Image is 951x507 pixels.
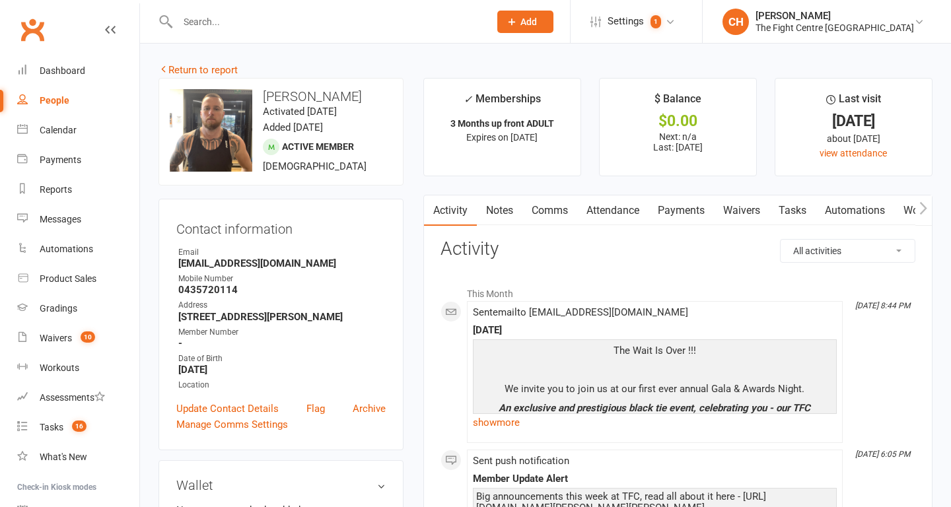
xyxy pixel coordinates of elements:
strong: 0435720114 [178,284,386,296]
div: $ Balance [654,90,701,114]
div: Mobile Number [178,273,386,285]
a: Return to report [158,64,238,76]
i: [DATE] 6:05 PM [855,450,910,459]
h3: Wallet [176,478,386,492]
a: Calendar [17,116,139,145]
p: The Wait Is Over !!! [476,343,833,362]
span: Active member [282,141,354,152]
time: Added [DATE] [263,121,323,133]
strong: - [178,337,386,349]
strong: [STREET_ADDRESS][PERSON_NAME] [178,311,386,323]
div: Gradings [40,303,77,314]
img: image1750820306.png [170,89,252,172]
span: An exclusive and prestigious black tie event, celebrating you - our TFC students, staff and athle... [499,402,810,430]
div: Assessments [40,392,105,403]
div: [DATE] [787,114,920,128]
h3: [PERSON_NAME] [170,89,392,104]
a: Flag [306,401,325,417]
a: Dashboard [17,56,139,86]
i: [DATE] 8:44 PM [855,301,910,310]
span: 1 [651,15,661,28]
a: Payments [649,195,714,226]
span: 16 [72,421,87,432]
strong: 3 Months up front ADULT [450,118,554,129]
div: Automations [40,244,93,254]
a: Workouts [17,353,139,383]
a: Notes [477,195,522,226]
div: People [40,95,69,106]
div: Member Number [178,326,386,339]
div: $0.00 [612,114,744,128]
div: Workouts [40,362,79,373]
div: Location [178,379,386,391]
a: Payments [17,145,139,175]
p: Next: n/a Last: [DATE] [612,131,744,152]
a: People [17,86,139,116]
button: Add [497,11,553,33]
a: What's New [17,442,139,472]
a: Automations [816,195,894,226]
i: ✓ [464,93,472,106]
div: [PERSON_NAME] [756,10,914,22]
div: Email [178,246,386,259]
li: This Month [440,280,915,301]
a: Waivers 10 [17,323,139,353]
a: Clubworx [16,13,49,46]
a: Manage Comms Settings [176,417,288,432]
a: Archive [353,401,386,417]
div: Member Update Alert [473,473,837,485]
a: Gradings [17,294,139,323]
span: 10 [81,331,95,343]
a: Reports [17,175,139,205]
a: Messages [17,205,139,234]
div: Product Sales [40,273,96,284]
a: Assessments [17,383,139,413]
a: Comms [522,195,577,226]
a: Product Sales [17,264,139,294]
span: Expires on [DATE] [466,132,538,143]
strong: [DATE] [178,364,386,376]
div: Date of Birth [178,353,386,365]
div: [DATE] [473,325,837,336]
div: CH [722,9,749,35]
a: show more [473,413,837,432]
h3: Activity [440,239,915,259]
a: Automations [17,234,139,264]
strong: [EMAIL_ADDRESS][DOMAIN_NAME] [178,257,386,269]
div: Address [178,299,386,312]
div: Tasks [40,422,63,432]
div: Waivers [40,333,72,343]
a: view attendance [820,148,887,158]
a: Attendance [577,195,649,226]
span: Settings [608,7,644,36]
input: Search... [174,13,480,31]
a: Tasks [769,195,816,226]
div: Memberships [464,90,541,115]
div: Calendar [40,125,77,135]
time: Activated [DATE] [263,106,337,118]
a: Update Contact Details [176,401,279,417]
div: Last visit [826,90,881,114]
a: Tasks 16 [17,413,139,442]
div: The Fight Centre [GEOGRAPHIC_DATA] [756,22,914,34]
div: Payments [40,154,81,165]
span: Add [520,17,537,27]
span: [DEMOGRAPHIC_DATA] [263,160,367,172]
div: Dashboard [40,65,85,76]
span: Sent push notification [473,455,569,467]
span: Sent email to [EMAIL_ADDRESS][DOMAIN_NAME] [473,306,688,318]
a: Waivers [714,195,769,226]
div: about [DATE] [787,131,920,146]
h3: Contact information [176,217,386,236]
div: Reports [40,184,72,195]
p: We invite you to join us at our first ever annual Gala & Awards Night. [476,381,833,400]
div: Messages [40,214,81,224]
a: Activity [424,195,477,226]
div: What's New [40,452,87,462]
